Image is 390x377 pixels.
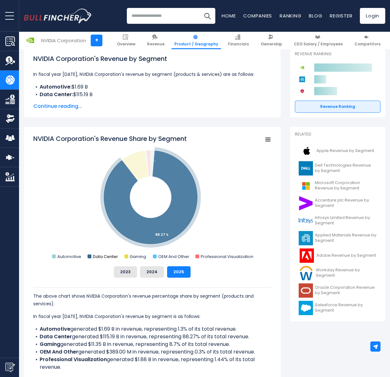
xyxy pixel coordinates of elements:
[24,34,36,46] img: NVDA logo
[33,134,187,143] tspan: NVIDIA Corporation's Revenue Share by Segment
[299,179,313,193] img: MSFT logo
[40,341,60,348] b: Gaming
[258,32,285,49] a: Ownership
[40,333,72,340] b: Data Center
[155,232,169,237] tspan: 88.27 %
[24,9,92,23] a: Go to homepage
[5,114,15,123] img: Ownership
[261,42,282,47] span: Ownership
[315,302,377,313] span: Salesforce Revenue by Segment
[40,356,107,363] b: Professional Visualization
[299,301,313,315] img: CRM logo
[299,144,315,158] img: AAPL logo
[316,253,376,258] span: Adobe Revenue by Segment
[295,51,380,57] p: Revenue Ranking
[299,161,313,175] img: DELL logo
[298,87,306,95] img: Broadcom competitors logo
[294,42,343,47] span: CEO Salary / Employees
[299,283,313,298] img: ORCL logo
[295,299,380,317] a: Salesforce Revenue by Segment
[280,12,301,19] a: Ranking
[291,32,346,49] a: CEO Salary / Employees
[133,161,141,166] tspan: 8.7 %
[147,42,165,47] span: Revenue
[295,264,380,282] a: Workday Revenue by Segment
[228,42,249,47] span: Financials
[299,266,314,280] img: WDAY logo
[33,356,271,371] li: generated $1.88 B in revenue, representing 1.44% of its total revenue.
[295,177,380,195] a: Microsoft Corporation Revenue by Segment
[33,325,271,333] li: generated $1.69 B in revenue, representing 1.3% of its total revenue.
[199,8,215,24] button: Search
[33,333,271,341] li: generated $115.19 B in revenue, representing 88.27% of its total revenue.
[352,32,383,49] a: Competitors
[144,32,167,49] a: Revenue
[316,268,377,278] span: Workday Revenue by Segment
[295,212,380,229] a: Infosys Limited Revenue by Segment
[33,91,271,98] li: $115.19 B
[33,70,271,78] p: In fiscal year [DATE], NVIDIA Corporation's revenue by segment (products & services) are as follows:
[93,254,118,260] text: Data Center
[40,91,73,98] b: Data Center:
[114,32,138,49] a: Overview
[330,12,352,19] a: Register
[33,134,271,261] svg: NVIDIA Corporation's Revenue Share by Segment
[315,233,377,243] span: Applied Materials Revenue by Segment
[33,54,271,63] h1: NVIDIA Corporation's Revenue by Segment
[167,266,191,278] button: 2025
[174,42,218,47] span: Product / Geography
[295,101,380,113] a: Revenue Ranking
[316,148,374,154] span: Apple Revenue by Segment
[295,229,380,247] a: Applied Materials Revenue by Segment
[298,63,306,72] img: NVIDIA Corporation competitors logo
[57,254,81,260] text: Automotive
[299,196,313,210] img: ACN logo
[309,12,322,19] a: Blog
[117,42,135,47] span: Overview
[158,254,189,260] text: OEM And Other
[315,180,377,191] span: Microsoft Corporation Revenue by Segment
[41,37,86,44] div: NVIDIA Corporation
[295,160,380,177] a: Dell Technologies Revenue by Segment
[243,12,272,19] a: Companies
[295,195,380,212] a: Accenture plc Revenue by Segment
[315,215,377,226] span: Infosys Limited Revenue by Segment
[295,282,380,299] a: Oracle Corporation Revenue by Segment
[140,266,164,278] button: 2024
[201,254,253,260] text: Professional Visualization
[24,9,92,23] img: Bullfincher logo
[222,12,236,19] a: Home
[40,325,70,333] b: Automotive
[40,83,72,90] b: Automotive:
[299,248,315,263] img: ADBE logo
[33,313,271,320] p: In fiscal year [DATE], NVIDIA Corporation's revenue by segment is as follows:
[172,32,221,49] a: Product / Geography
[33,83,271,91] li: $1.69 B
[33,341,271,348] li: generated $11.35 B in revenue, representing 8.7% of its total revenue.
[354,42,380,47] span: Competitors
[299,231,313,245] img: AMAT logo
[360,8,385,24] a: Login
[298,75,306,83] img: Applied Materials competitors logo
[295,247,380,264] a: Adobe Revenue by Segment
[130,254,146,260] text: Gaming
[33,348,271,356] li: generated $389.00 M in revenue, representing 0.3% of its total revenue.
[148,159,156,163] tspan: 1.3 %
[91,35,102,46] a: +
[295,132,380,137] p: Related
[315,198,377,208] span: Accenture plc Revenue by Segment
[114,266,137,278] button: 2023
[315,285,377,296] span: Oracle Corporation Revenue by Segment
[295,142,380,160] a: Apple Revenue by Segment
[33,292,271,308] p: The above chart shows NVIDIA Corporation's revenue percentage share by segment (products and serv...
[315,163,377,174] span: Dell Technologies Revenue by Segment
[225,32,252,49] a: Financials
[33,103,271,110] span: Continue reading...
[40,348,78,355] b: OEM And Other
[299,214,313,228] img: INFY logo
